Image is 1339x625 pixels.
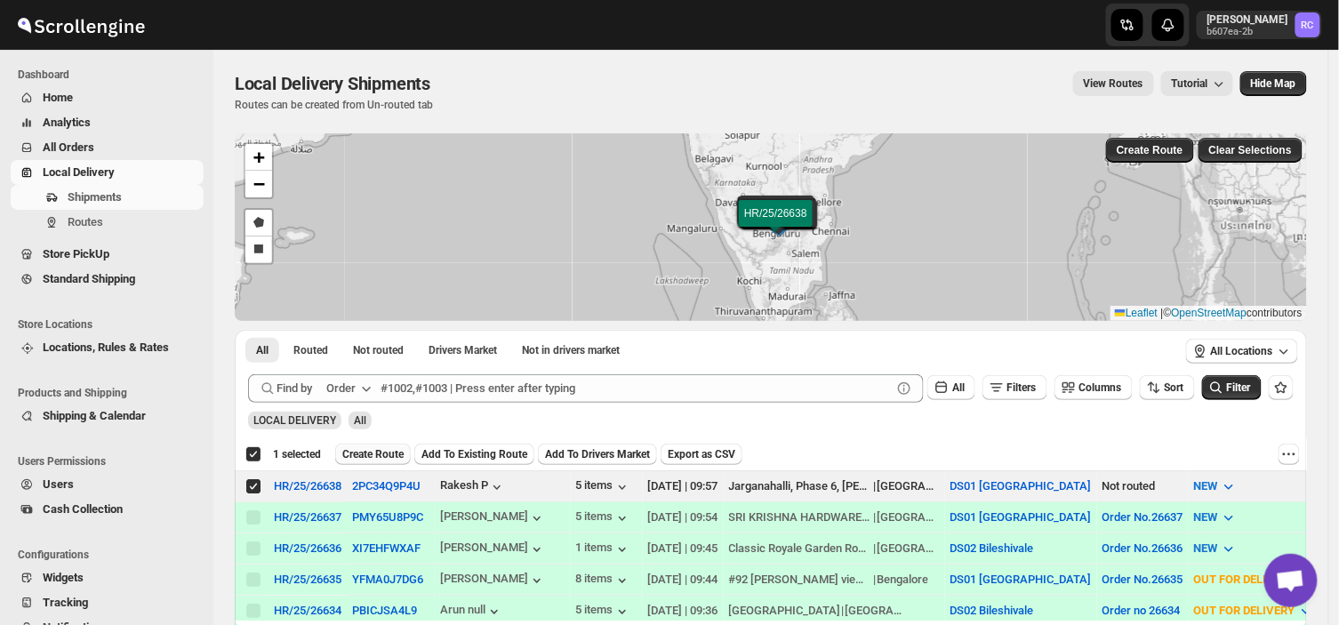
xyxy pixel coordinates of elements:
button: Order No.26635 [1102,573,1183,586]
span: Users [43,477,74,491]
button: Add To Existing Route [414,444,534,465]
div: [GEOGRAPHIC_DATA] [729,602,841,620]
a: Zoom in [245,144,272,171]
span: All [354,414,366,427]
div: © contributors [1110,306,1307,321]
span: Local Delivery Shipments [235,73,430,94]
div: [DATE] | 09:57 [648,477,718,495]
img: ScrollEngine [14,3,148,47]
button: User menu [1197,11,1322,39]
div: | [729,477,940,495]
button: Columns [1054,375,1133,400]
span: All Locations [1211,344,1273,358]
span: OUT FOR DELIVERY [1194,573,1295,586]
div: [GEOGRAPHIC_DATA] [877,509,939,526]
button: Order No.26637 [1102,510,1183,524]
img: Marker [763,214,790,234]
button: HR/25/26635 [274,573,341,586]
button: PBICJSA4L9 [352,604,417,617]
img: Marker [766,217,793,236]
div: Classic Royale Garden Road Punappa Layout HBR Layout [729,540,873,557]
button: XI7EHFWXAF [352,541,421,555]
button: Clear Selections [1199,138,1303,163]
button: Shipping & Calendar [11,404,204,429]
button: Create Route [1106,138,1194,163]
p: b607ea-2b [1207,27,1288,37]
button: Tutorial [1161,71,1233,96]
span: Dashboard [18,68,204,82]
button: All Locations [1186,339,1298,364]
span: Not routed [353,343,404,357]
div: [GEOGRAPHIC_DATA] [846,602,908,620]
div: | [729,571,940,589]
button: 8 items [576,572,631,589]
button: 2PC34Q9P4U [352,479,421,493]
span: Filters [1007,381,1037,394]
a: Draw a rectangle [245,236,272,263]
button: DS01 [GEOGRAPHIC_DATA] [950,510,1092,524]
button: NEW [1183,472,1248,501]
button: [PERSON_NAME] [440,572,546,589]
button: Widgets [11,565,204,590]
div: [GEOGRAPHIC_DATA] [877,477,939,495]
button: Order no 26634 [1102,604,1181,617]
span: All Orders [43,140,94,154]
button: 5 items [576,478,631,496]
button: Rakesh P [440,478,506,496]
img: Marker [764,212,790,231]
text: RC [1302,20,1314,31]
span: Widgets [43,571,84,584]
span: Add To Existing Route [421,447,527,461]
span: Hide Map [1251,76,1296,91]
span: Shipping & Calendar [43,409,146,422]
button: OUT FOR DELIVERY [1183,565,1326,594]
span: OUT FOR DELIVERY [1194,604,1295,617]
span: NEW [1194,541,1218,555]
button: Locations, Rules & Rates [11,335,204,360]
button: HR/25/26634 [274,604,341,617]
span: Drivers Market [429,343,497,357]
button: OUT FOR DELIVERY [1183,597,1326,625]
button: Users [11,472,204,497]
span: Locations, Rules & Rates [43,341,169,354]
button: Home [11,85,204,110]
span: Columns [1079,381,1122,394]
span: Store PickUp [43,247,109,260]
img: Marker [765,215,791,235]
span: Users Permissions [18,454,204,469]
a: OpenStreetMap [1172,307,1247,319]
a: Leaflet [1115,307,1158,319]
span: LOCAL DELIVERY [253,414,336,427]
button: All [245,338,279,363]
img: Marker [763,213,790,233]
button: PMY65U8P9C [352,510,423,524]
button: HR/25/26636 [274,541,341,555]
button: Arun null [440,603,503,621]
button: HR/25/26637 [274,510,341,524]
button: Claimable [418,338,508,363]
button: Shipments [11,185,204,210]
button: DS01 [GEOGRAPHIC_DATA] [950,479,1092,493]
div: Not routed [1102,477,1183,495]
span: Create Route [1117,143,1183,157]
span: Home [43,91,73,104]
span: Shipments [68,190,122,204]
div: [DATE] | 09:54 [648,509,718,526]
button: All Orders [11,135,204,160]
button: All [927,375,975,400]
div: [DATE] | 09:36 [648,602,718,620]
span: − [253,172,265,195]
button: Filters [982,375,1047,400]
span: Tutorial [1172,77,1208,90]
button: Unrouted [342,338,414,363]
span: Rahul Chopra [1295,12,1320,37]
span: View Routes [1084,76,1143,91]
img: Marker [767,215,794,235]
span: Routed [293,343,328,357]
span: All [256,343,269,357]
